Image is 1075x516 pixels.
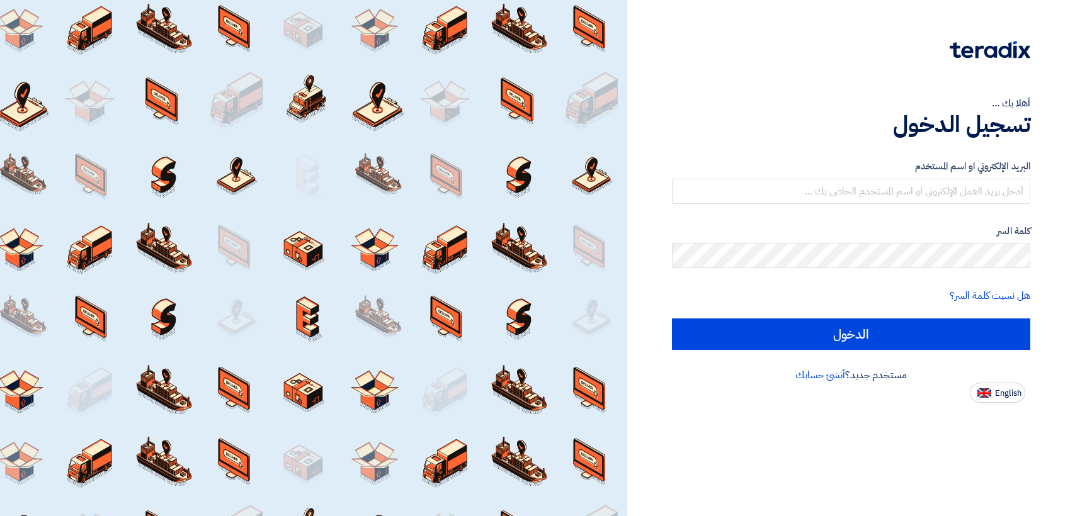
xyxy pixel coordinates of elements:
input: الدخول [672,318,1030,350]
span: English [995,389,1021,398]
div: مستخدم جديد؟ [672,367,1030,383]
a: هل نسيت كلمة السر؟ [950,288,1030,303]
button: English [970,383,1025,403]
a: أنشئ حسابك [795,367,845,383]
img: en-US.png [977,388,991,398]
div: أهلا بك ... [672,96,1030,111]
input: أدخل بريد العمل الإلكتروني او اسم المستخدم الخاص بك ... [672,179,1030,204]
label: البريد الإلكتروني او اسم المستخدم [672,159,1030,174]
label: كلمة السر [672,224,1030,238]
img: Teradix logo [950,41,1030,59]
h1: تسجيل الدخول [672,111,1030,138]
